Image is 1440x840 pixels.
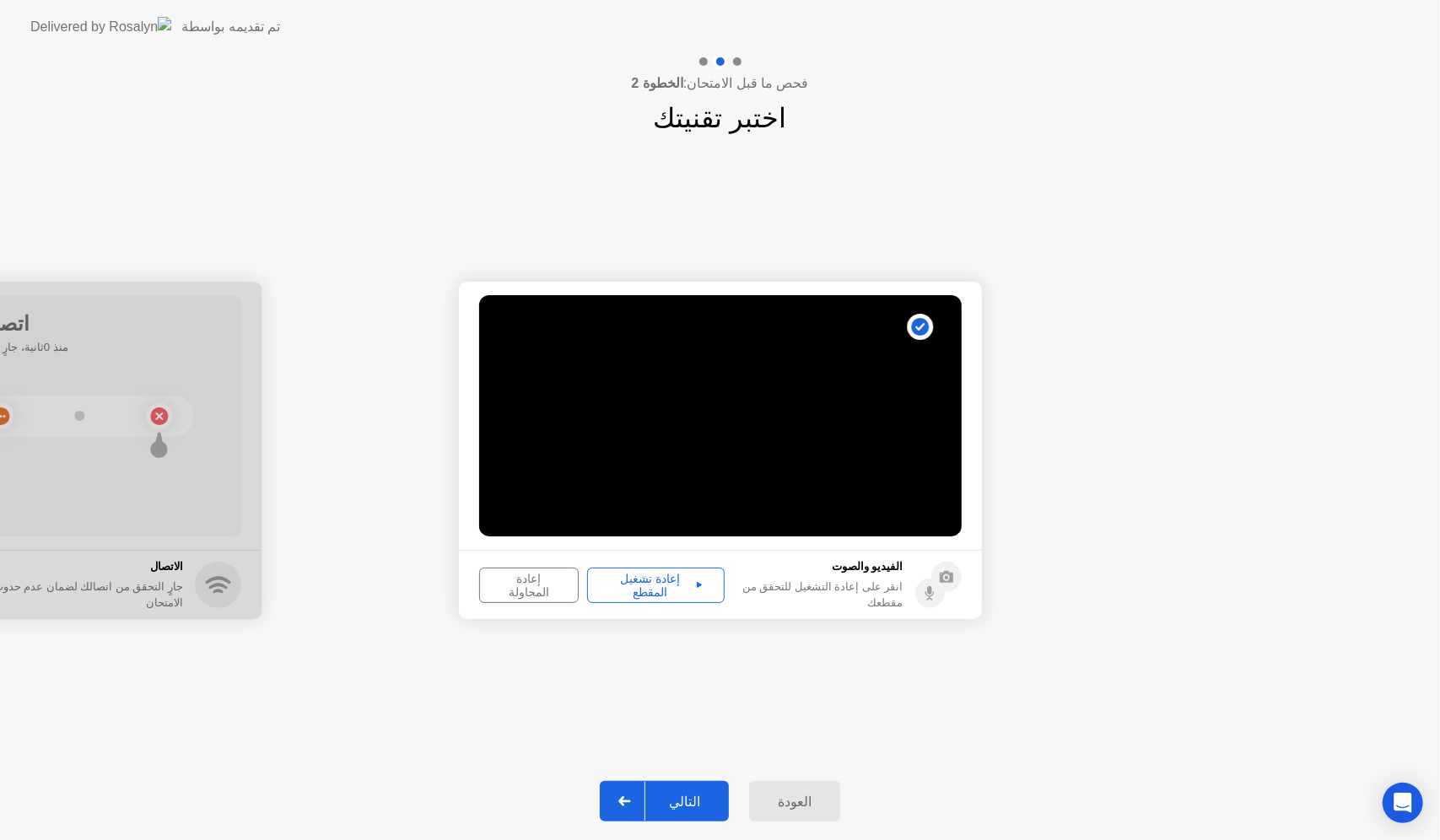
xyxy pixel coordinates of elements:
div: التالي [645,794,724,810]
button: العودة [749,781,840,821]
button: التالي [600,781,729,821]
h4: فحص ما قبل الامتحان: [631,73,808,94]
h1: اختبر تقنيتك [654,98,787,138]
button: إعادة المحاولة [479,568,580,603]
div: Open Intercom Messenger [1383,783,1423,823]
div: انقر على إعادة التشغيل للتحقق من مقطعك [733,579,903,611]
button: إعادة تشغيل المقطع [587,568,725,603]
div: العودة [754,794,835,810]
b: الخطوة 2 [631,76,682,90]
div: إعادة المحاولة [485,572,574,599]
div: إعادة تشغيل المقطع [593,572,719,599]
h5: الفيديو والصوت [733,558,903,575]
img: Delivered by Rosalyn [30,17,171,36]
div: تم تقديمه بواسطة [181,17,280,37]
